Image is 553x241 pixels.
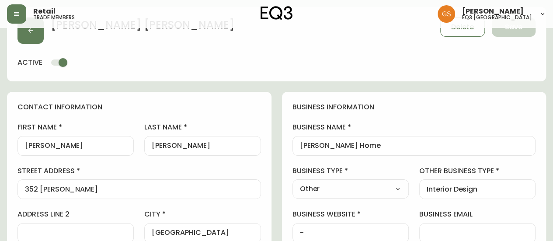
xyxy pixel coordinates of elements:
label: city [144,210,261,219]
label: business website [292,210,409,219]
input: https://www.designshop.com [300,229,401,237]
h5: eq3 [GEOGRAPHIC_DATA] [462,15,532,20]
h5: trade members [33,15,75,20]
label: business name [292,122,536,132]
label: first name [17,122,134,132]
h4: business information [292,102,536,112]
label: street address [17,166,261,176]
img: 6b403d9c54a9a0c30f681d41f5fc2571 [438,5,455,23]
label: business type [292,166,409,176]
h4: contact information [17,102,261,112]
label: other business type [419,166,536,176]
span: Retail [33,8,56,15]
label: business email [419,210,536,219]
label: address line 2 [17,210,134,219]
span: [PERSON_NAME] [462,8,524,15]
img: logo [261,6,293,20]
label: last name [144,122,261,132]
h4: active [17,58,42,67]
